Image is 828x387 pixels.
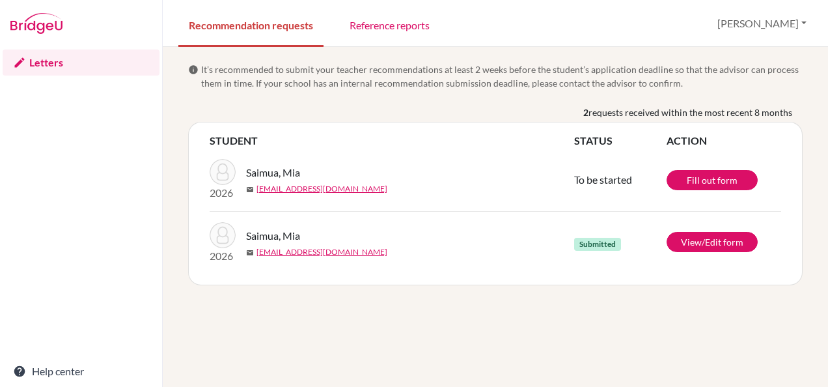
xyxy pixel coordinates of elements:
th: STUDENT [210,133,574,149]
img: Saimua, Mia [210,222,236,248]
p: 2026 [210,248,236,264]
a: Recommendation requests [178,2,324,47]
th: STATUS [574,133,667,149]
span: info [188,64,199,75]
b: 2 [583,106,588,119]
a: Help center [3,358,159,384]
span: Submitted [574,238,621,251]
a: Reference reports [339,2,440,47]
a: [EMAIL_ADDRESS][DOMAIN_NAME] [256,246,387,258]
a: Fill out form [667,170,758,190]
button: [PERSON_NAME] [711,11,812,36]
span: requests received within the most recent 8 months [588,106,792,119]
p: 2026 [210,185,236,201]
span: Saimua, Mia [246,165,300,180]
span: mail [246,249,254,257]
span: mail [246,186,254,193]
img: Saimua, Mia [210,159,236,185]
a: Letters [3,50,159,76]
span: To be started [574,173,632,186]
th: ACTION [667,133,781,149]
a: [EMAIL_ADDRESS][DOMAIN_NAME] [256,183,387,195]
span: It’s recommended to submit your teacher recommendations at least 2 weeks before the student’s app... [201,63,803,90]
img: Bridge-U [10,13,62,34]
a: View/Edit form [667,232,758,252]
span: Saimua, Mia [246,228,300,244]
